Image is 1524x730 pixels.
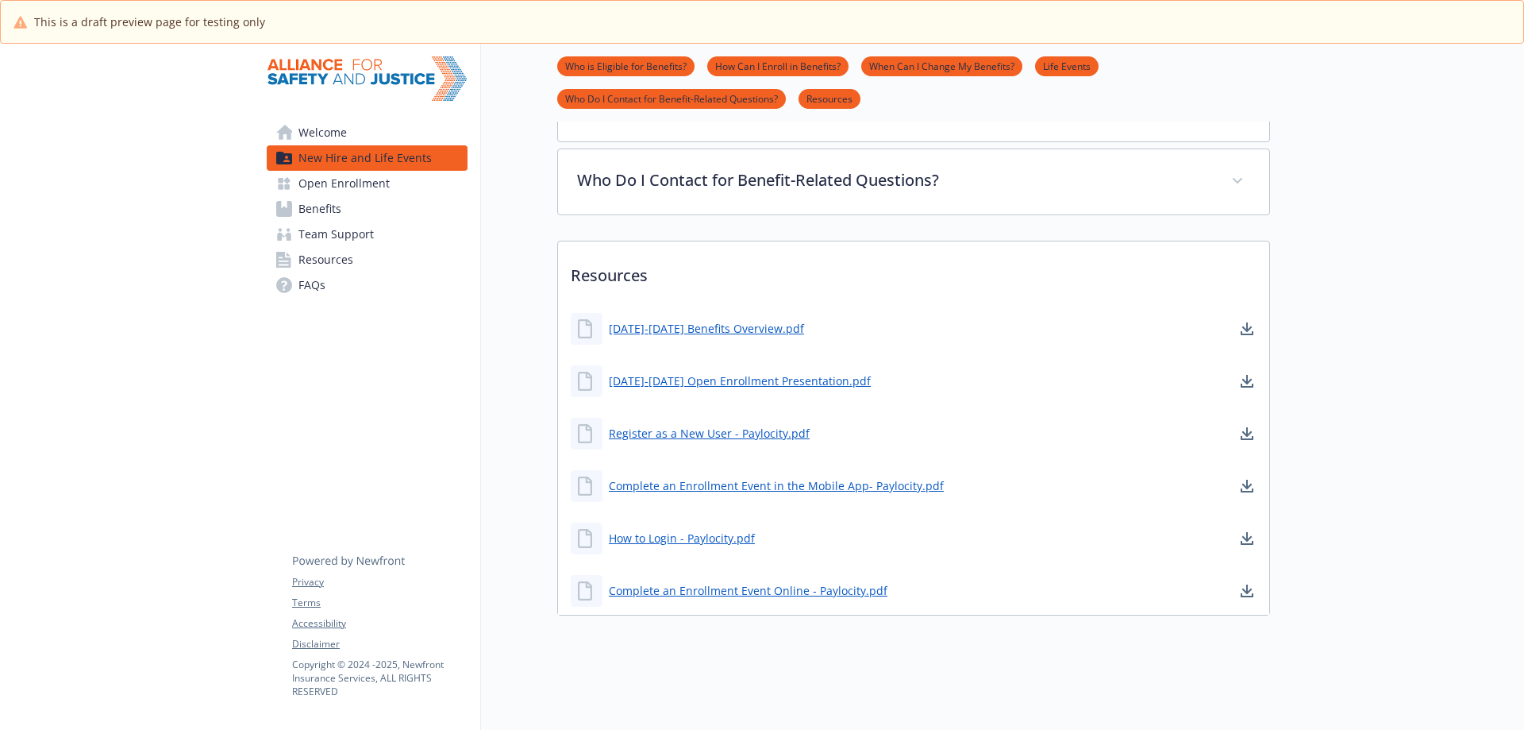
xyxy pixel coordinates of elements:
span: New Hire and Life Events [298,145,432,171]
a: New Hire and Life Events [267,145,468,171]
span: Benefits [298,196,341,222]
p: Copyright © 2024 - 2025 , Newfront Insurance Services, ALL RIGHTS RESERVED [292,658,467,698]
span: FAQs [298,272,325,298]
a: Benefits [267,196,468,222]
a: Terms [292,596,467,610]
a: Resources [267,247,468,272]
a: How Can I Enroll in Benefits? [707,58,849,73]
a: FAQs [267,272,468,298]
a: download document [1237,529,1257,548]
a: Accessibility [292,616,467,631]
a: Register as a New User - Paylocity.pdf [609,425,810,442]
a: Who Do I Contact for Benefit-Related Questions? [557,91,786,106]
span: Welcome [298,120,347,145]
a: [DATE]-[DATE] Benefits Overview.pdf [609,320,804,337]
a: Life Events [1035,58,1099,73]
a: When Can I Change My Benefits? [861,58,1022,73]
a: download document [1237,477,1257,496]
a: download document [1237,372,1257,391]
span: Team Support [298,222,374,247]
a: Team Support [267,222,468,247]
span: This is a draft preview page for testing only [34,14,265,30]
a: download document [1237,424,1257,443]
span: Open Enrollment [298,171,390,196]
p: Who Do I Contact for Benefit-Related Questions? [577,168,1212,192]
a: How to Login - Paylocity.pdf [609,530,755,547]
a: download document [1237,319,1257,338]
a: Complete an Enrollment Event Online - Paylocity.pdf [609,582,887,599]
span: Resources [298,247,353,272]
a: Resources [799,91,860,106]
a: Privacy [292,575,467,589]
a: download document [1237,581,1257,601]
p: Resources [558,241,1269,300]
a: Welcome [267,120,468,145]
a: Complete an Enrollment Event in the Mobile App- Paylocity.pdf [609,477,944,494]
a: Disclaimer [292,637,467,651]
div: Who Do I Contact for Benefit-Related Questions? [558,149,1269,214]
a: Open Enrollment [267,171,468,196]
a: Who is Eligible for Benefits? [557,58,695,73]
a: [DATE]-[DATE] Open Enrollment Presentation.pdf [609,373,871,389]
